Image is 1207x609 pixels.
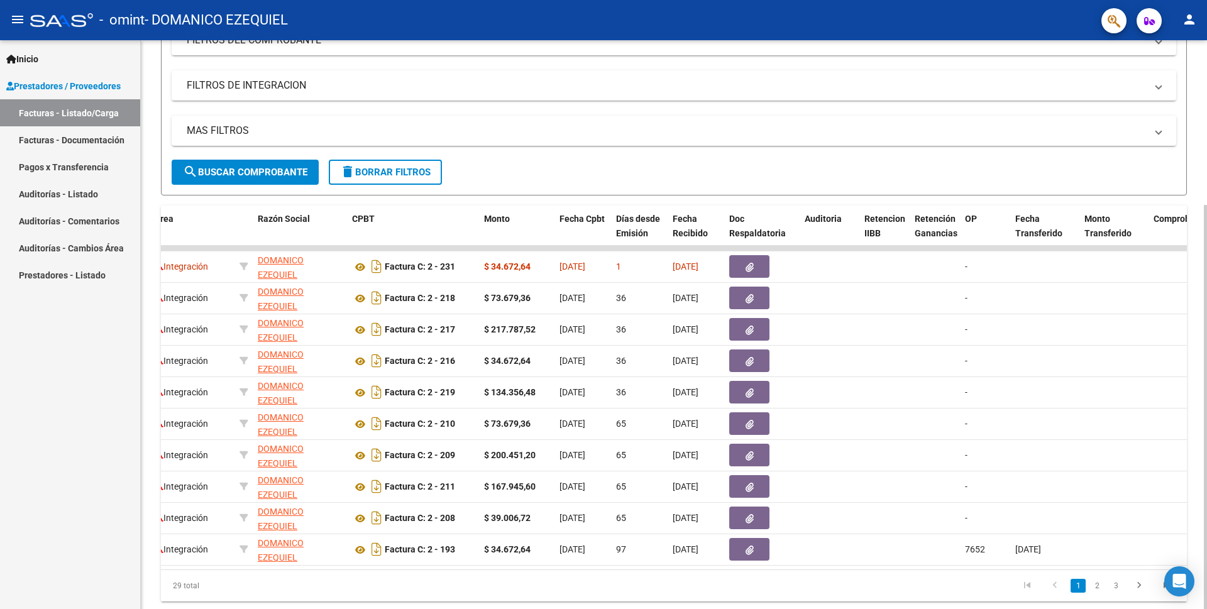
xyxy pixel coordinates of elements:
datatable-header-cell: Auditoria [800,206,859,261]
span: Auditoria [805,214,842,224]
strong: Factura C: 2 - 193 [385,545,455,555]
span: 36 [616,324,626,334]
span: [DATE] [673,544,698,554]
span: - [965,293,967,303]
strong: $ 34.672,64 [484,261,531,272]
strong: Factura C: 2 - 210 [385,419,455,429]
span: [DATE] [559,419,585,429]
span: - [965,261,967,272]
span: Integración [155,450,208,460]
span: - DOMANICO EZEQUIEL [145,6,288,34]
span: [DATE] [673,513,698,523]
span: Inicio [6,52,38,66]
span: Integración [155,356,208,366]
a: 3 [1108,579,1123,593]
span: DOMANICO EZEQUIEL [258,381,304,405]
strong: $ 200.451,20 [484,450,536,460]
mat-expansion-panel-header: FILTROS DE INTEGRACION [172,70,1176,101]
div: 20397351867 [258,285,342,311]
div: 20397351867 [258,253,342,280]
strong: $ 39.006,72 [484,513,531,523]
strong: $ 167.945,60 [484,481,536,491]
span: [DATE] [559,387,585,397]
span: [DATE] [1015,544,1041,554]
div: 20397351867 [258,379,342,405]
span: DOMANICO EZEQUIEL [258,412,304,437]
div: 20397351867 [258,348,342,374]
strong: Factura C: 2 - 217 [385,325,455,335]
span: DOMANICO EZEQUIEL [258,318,304,343]
datatable-header-cell: CPBT [347,206,479,261]
span: [DATE] [559,261,585,272]
span: Integración [155,261,208,272]
span: 36 [616,293,626,303]
span: Monto Transferido [1084,214,1132,238]
span: 97 [616,544,626,554]
datatable-header-cell: Días desde Emisión [611,206,668,261]
datatable-header-cell: Monto Transferido [1079,206,1149,261]
strong: $ 34.672,64 [484,544,531,554]
span: 65 [616,419,626,429]
strong: Factura C: 2 - 216 [385,356,455,366]
datatable-header-cell: Razón Social [253,206,347,261]
div: 20397351867 [258,410,342,437]
strong: Factura C: 2 - 231 [385,262,455,272]
span: Integración [155,481,208,491]
span: 36 [616,356,626,366]
span: DOMANICO EZEQUIEL [258,538,304,562]
span: [DATE] [559,544,585,554]
datatable-header-cell: OP [960,206,1010,261]
strong: $ 217.787,52 [484,324,536,334]
span: [DATE] [673,356,698,366]
strong: Factura C: 2 - 209 [385,451,455,461]
i: Descargar documento [368,508,385,528]
span: [DATE] [673,450,698,460]
span: - omint [99,6,145,34]
span: [DATE] [673,261,698,272]
i: Descargar documento [368,476,385,497]
mat-icon: search [183,164,198,179]
span: [DATE] [559,324,585,334]
span: Integración [155,513,208,523]
span: [DATE] [559,293,585,303]
span: Días desde Emisión [616,214,660,238]
strong: $ 73.679,36 [484,293,531,303]
li: page 3 [1106,575,1125,596]
span: [DATE] [559,356,585,366]
strong: $ 73.679,36 [484,419,531,429]
strong: $ 134.356,48 [484,387,536,397]
span: Integración [155,419,208,429]
span: - [965,356,967,366]
strong: Factura C: 2 - 208 [385,513,455,524]
span: Integración [155,324,208,334]
datatable-header-cell: Fecha Recibido [668,206,724,261]
i: Descargar documento [368,445,385,465]
mat-icon: delete [340,164,355,179]
span: Fecha Transferido [1015,214,1062,238]
datatable-header-cell: Fecha Transferido [1010,206,1079,261]
a: go to next page [1127,579,1151,593]
datatable-header-cell: Monto [479,206,554,261]
span: Integración [155,387,208,397]
mat-panel-title: MAS FILTROS [187,124,1146,138]
mat-icon: menu [10,12,25,27]
span: DOMANICO EZEQUIEL [258,507,304,531]
span: DOMANICO EZEQUIEL [258,475,304,500]
span: - [965,513,967,523]
span: 36 [616,387,626,397]
span: Area [155,214,174,224]
span: [DATE] [559,513,585,523]
a: go to previous page [1043,579,1067,593]
a: 2 [1089,579,1105,593]
div: 20397351867 [258,316,342,343]
mat-expansion-panel-header: MAS FILTROS [172,116,1176,146]
span: [DATE] [673,481,698,491]
span: Retencion IIBB [864,214,905,238]
datatable-header-cell: Retencion IIBB [859,206,910,261]
strong: Factura C: 2 - 218 [385,294,455,304]
a: go to last page [1155,579,1179,593]
i: Descargar documento [368,319,385,339]
span: [DATE] [673,419,698,429]
a: go to first page [1015,579,1039,593]
strong: $ 34.672,64 [484,356,531,366]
